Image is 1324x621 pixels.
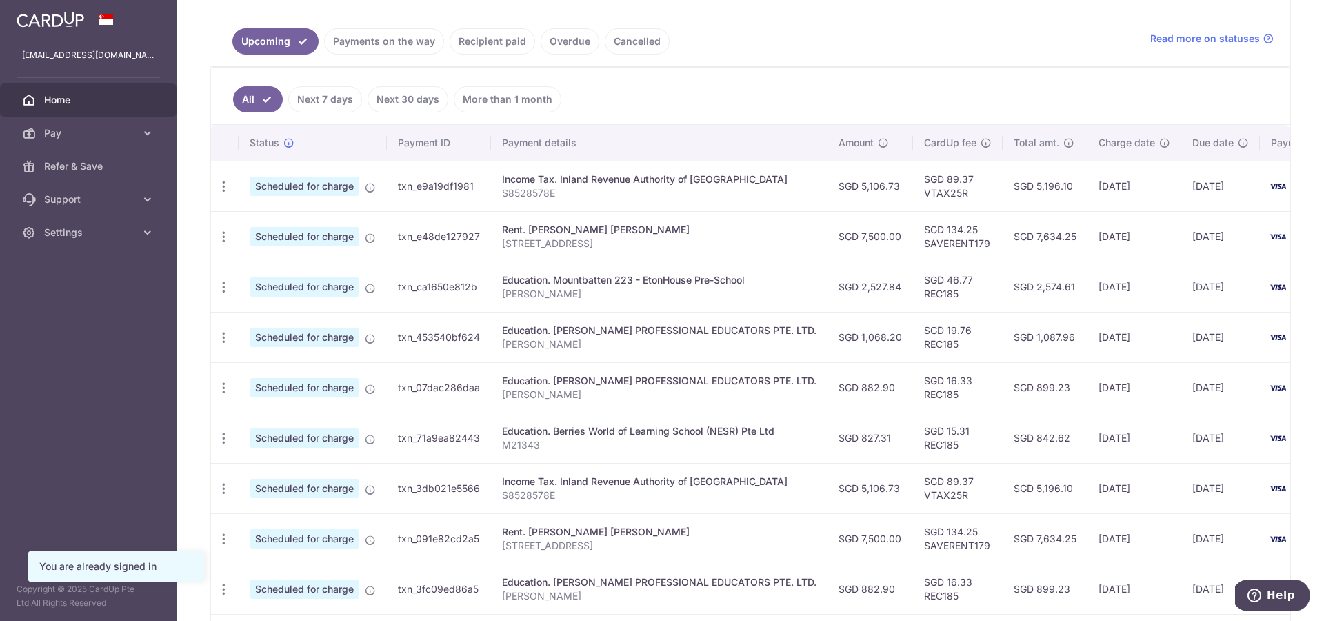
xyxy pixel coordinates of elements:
[1181,161,1260,211] td: [DATE]
[1150,32,1260,46] span: Read more on statuses
[827,161,913,211] td: SGD 5,106.73
[1264,178,1292,195] img: Bank Card
[250,378,359,397] span: Scheduled for charge
[827,564,913,614] td: SGD 882.90
[288,86,362,112] a: Next 7 days
[827,513,913,564] td: SGD 7,500.00
[827,362,913,413] td: SGD 882.90
[232,28,319,55] a: Upcoming
[387,362,491,413] td: txn_07dac286daa
[924,136,976,150] span: CardUp fee
[250,428,359,448] span: Scheduled for charge
[1264,279,1292,295] img: Bank Card
[913,362,1003,413] td: SGD 16.33 REC185
[44,126,135,140] span: Pay
[1087,312,1181,362] td: [DATE]
[827,463,913,513] td: SGD 5,106.73
[502,172,816,186] div: Income Tax. Inland Revenue Authority of [GEOGRAPHIC_DATA]
[913,262,1003,312] td: SGD 46.77 REC185
[324,28,444,55] a: Payments on the way
[913,463,1003,513] td: SGD 89.37 VTAX25R
[1192,136,1234,150] span: Due date
[1264,379,1292,396] img: Bank Card
[502,525,816,539] div: Rent. [PERSON_NAME] [PERSON_NAME]
[387,564,491,614] td: txn_3fc09ed86a5
[1264,329,1292,346] img: Bank Card
[387,211,491,262] td: txn_e48de127927
[1264,228,1292,245] img: Bank Card
[250,328,359,347] span: Scheduled for charge
[387,125,491,161] th: Payment ID
[1014,136,1059,150] span: Total amt.
[502,324,816,337] div: Education. [PERSON_NAME] PROFESSIONAL EDUCATORS PTE. LTD.
[44,193,135,206] span: Support
[39,560,192,573] div: You are already signed in
[502,589,816,603] p: [PERSON_NAME]
[827,312,913,362] td: SGD 1,068.20
[502,273,816,287] div: Education. Mountbatten 223 - EtonHouse Pre-School
[1003,513,1087,564] td: SGD 7,634.25
[1003,262,1087,312] td: SGD 2,574.61
[827,262,913,312] td: SGD 2,527.84
[1087,362,1181,413] td: [DATE]
[502,374,816,388] div: Education. [PERSON_NAME] PROFESSIONAL EDUCATORS PTE. LTD.
[387,161,491,211] td: txn_e9a19df1981
[502,186,816,200] p: S8528578E
[1264,430,1292,446] img: Bank Card
[913,413,1003,463] td: SGD 15.31 REC185
[387,262,491,312] td: txn_ca1650e812b
[1181,463,1260,513] td: [DATE]
[1181,211,1260,262] td: [DATE]
[1003,161,1087,211] td: SGD 5,196.10
[502,475,816,489] div: Income Tax. Inland Revenue Authority of [GEOGRAPHIC_DATA]
[1181,312,1260,362] td: [DATE]
[1181,564,1260,614] td: [DATE]
[1003,413,1087,463] td: SGD 842.62
[1235,580,1310,614] iframe: Opens a widget where you can find more information
[17,11,84,28] img: CardUp
[1150,32,1274,46] a: Read more on statuses
[44,93,135,107] span: Home
[1181,513,1260,564] td: [DATE]
[1087,513,1181,564] td: [DATE]
[502,287,816,301] p: [PERSON_NAME]
[387,312,491,362] td: txn_453540bf624
[541,28,599,55] a: Overdue
[502,237,816,250] p: [STREET_ADDRESS]
[1003,463,1087,513] td: SGD 5,196.10
[605,28,670,55] a: Cancelled
[1181,262,1260,312] td: [DATE]
[502,539,816,553] p: [STREET_ADDRESS]
[1099,136,1155,150] span: Charge date
[502,424,816,438] div: Education. Berries World of Learning School (NESR) Pte Ltd
[44,226,135,239] span: Settings
[1087,262,1181,312] td: [DATE]
[1087,161,1181,211] td: [DATE]
[1181,413,1260,463] td: [DATE]
[913,564,1003,614] td: SGD 16.33 REC185
[502,223,816,237] div: Rent. [PERSON_NAME] [PERSON_NAME]
[913,312,1003,362] td: SGD 19.76 REC185
[250,277,359,297] span: Scheduled for charge
[1003,211,1087,262] td: SGD 7,634.25
[1087,413,1181,463] td: [DATE]
[250,529,359,549] span: Scheduled for charge
[1003,362,1087,413] td: SGD 899.23
[827,413,913,463] td: SGD 827.31
[913,211,1003,262] td: SGD 134.25 SAVERENT179
[491,125,827,161] th: Payment details
[368,86,448,112] a: Next 30 days
[250,227,359,246] span: Scheduled for charge
[1087,463,1181,513] td: [DATE]
[250,580,359,599] span: Scheduled for charge
[387,413,491,463] td: txn_71a9ea82443
[827,211,913,262] td: SGD 7,500.00
[839,136,874,150] span: Amount
[1264,531,1292,547] img: Bank Card
[454,86,561,112] a: More than 1 month
[1181,362,1260,413] td: [DATE]
[1087,211,1181,262] td: [DATE]
[233,86,283,112] a: All
[387,513,491,564] td: txn_091e82cd2a5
